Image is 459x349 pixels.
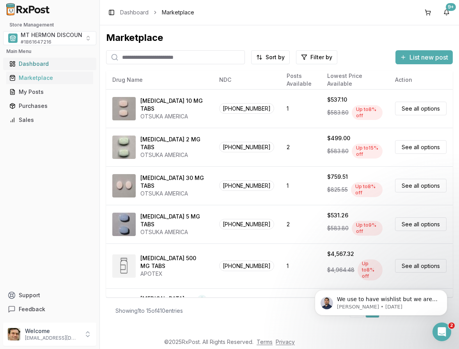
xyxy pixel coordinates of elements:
[280,71,321,89] th: Posts Available
[352,221,383,236] div: Up to 9 % off
[140,151,207,159] div: OTSUKA AMERICA
[25,327,79,335] p: Welcome
[112,97,136,120] img: Abilify 10 MG TABS
[296,50,337,64] button: Filter by
[448,323,455,329] span: 2
[395,179,447,192] a: See all options
[395,50,453,64] button: List new post
[327,147,349,155] span: $583.80
[9,102,90,110] div: Purchases
[6,57,93,71] a: Dashboard
[21,39,51,45] span: # 1861647216
[6,71,93,85] a: Marketplace
[327,250,354,258] div: $4,567.32
[3,114,96,126] button: Sales
[140,270,207,278] div: APOTEX
[257,338,273,345] a: Terms
[395,54,453,62] a: List new post
[140,113,207,120] div: OTSUKA AMERICA
[327,212,348,219] div: $531.26
[3,72,96,84] button: Marketplace
[440,6,453,19] button: 9+
[140,254,207,270] div: [MEDICAL_DATA] 500 MG TABS
[140,97,207,113] div: [MEDICAL_DATA] 10 MG TABS
[409,53,448,62] span: List new post
[219,180,274,191] span: [PHONE_NUMBER]
[280,128,321,166] td: 2
[395,217,447,231] a: See all options
[219,103,274,114] span: [PHONE_NUMBER]
[6,113,93,127] a: Sales
[120,9,149,16] a: Dashboard
[140,213,207,228] div: [MEDICAL_DATA] 5 MG TABS
[280,89,321,128] td: 1
[9,88,90,96] div: My Posts
[140,174,207,190] div: [MEDICAL_DATA] 30 MG TABS
[140,228,207,236] div: OTSUKA AMERICA
[276,338,295,345] a: Privacy
[25,335,79,341] p: [EMAIL_ADDRESS][DOMAIN_NAME]
[213,71,280,89] th: NDC
[9,74,90,82] div: Marketplace
[327,96,347,104] div: $537.10
[106,32,453,44] div: Marketplace
[395,102,447,115] a: See all options
[3,58,96,70] button: Dashboard
[3,302,96,316] button: Feedback
[162,9,194,16] span: Marketplace
[395,259,447,273] a: See all options
[112,254,136,278] img: Abiraterone Acetate 500 MG TABS
[351,182,383,197] div: Up to 8 % off
[303,273,459,328] iframe: Intercom notifications message
[321,71,389,89] th: Lowest Price Available
[327,266,354,274] span: $4,964.48
[219,142,274,152] span: [PHONE_NUMBER]
[112,174,136,197] img: Abilify 30 MG TABS
[9,116,90,124] div: Sales
[3,31,96,45] button: Select a view
[9,60,90,68] div: Dashboard
[432,323,451,341] iframe: Intercom live chat
[140,295,194,310] div: [MEDICAL_DATA] 100 UNIT/ML SOPN
[327,224,349,232] span: $583.80
[3,100,96,112] button: Purchases
[112,213,136,236] img: Abilify 5 MG TABS
[219,219,274,229] span: [PHONE_NUMBER]
[115,307,183,315] div: Showing 1 to 15 of 410 entries
[446,3,456,11] div: 9+
[327,173,348,181] div: $759.51
[352,144,383,159] div: Up to 15 % off
[327,186,348,194] span: $825.55
[8,328,20,340] img: User avatar
[280,166,321,205] td: 1
[140,136,207,151] div: [MEDICAL_DATA] 2 MG TABS
[251,50,290,64] button: Sort by
[280,243,321,288] td: 1
[6,99,93,113] a: Purchases
[280,205,321,243] td: 2
[6,48,93,55] h2: Main Menu
[21,31,118,39] span: MT HERMON DISCOUNT PHARMACY
[358,259,383,280] div: Up to 8 % off
[3,288,96,302] button: Support
[395,140,447,154] a: See all options
[112,136,136,159] img: Abilify 2 MG TABS
[120,9,194,16] nav: breadcrumb
[389,71,453,89] th: Action
[106,71,213,89] th: Drug Name
[140,190,207,197] div: OTSUKA AMERICA
[6,85,93,99] a: My Posts
[3,86,96,98] button: My Posts
[266,53,285,61] span: Sort by
[3,3,53,16] img: RxPost Logo
[19,305,45,313] span: Feedback
[280,288,321,332] td: 3
[352,105,383,120] div: Up to 8 % off
[310,53,332,61] span: Filter by
[327,109,349,116] span: $583.80
[219,261,274,271] span: [PHONE_NUMBER]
